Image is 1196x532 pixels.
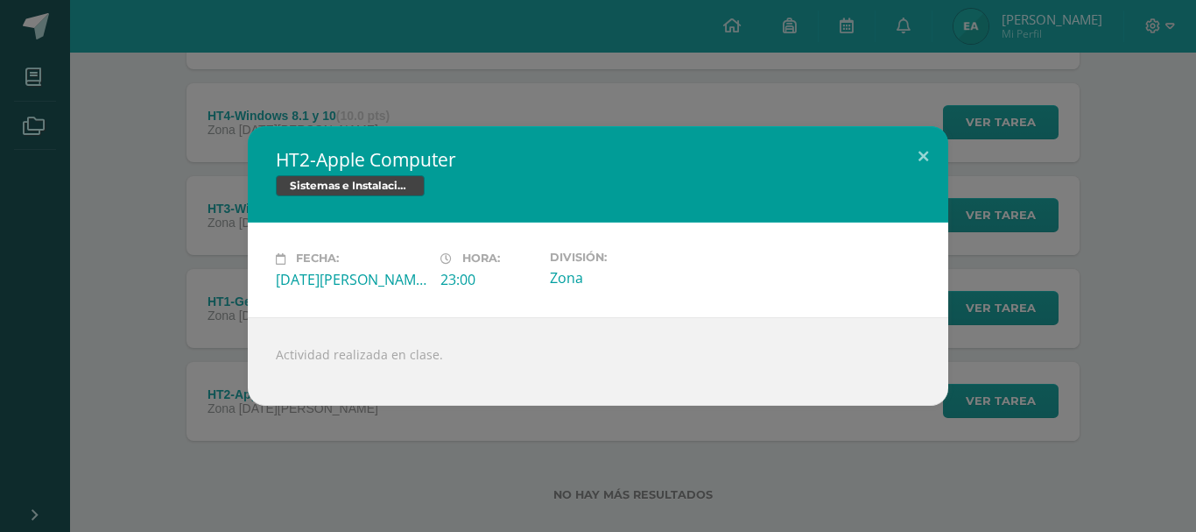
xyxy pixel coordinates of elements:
[462,252,500,266] span: Hora:
[550,268,700,287] div: Zona
[550,251,700,264] label: División:
[440,270,536,289] div: 23:00
[248,317,948,406] div: Actividad realizada en clase.
[898,126,948,186] button: Close (Esc)
[276,147,920,172] h2: HT2-Apple Computer
[276,270,426,289] div: [DATE][PERSON_NAME]
[276,175,425,196] span: Sistemas e Instalación de Software
[296,252,339,266] span: Fecha:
